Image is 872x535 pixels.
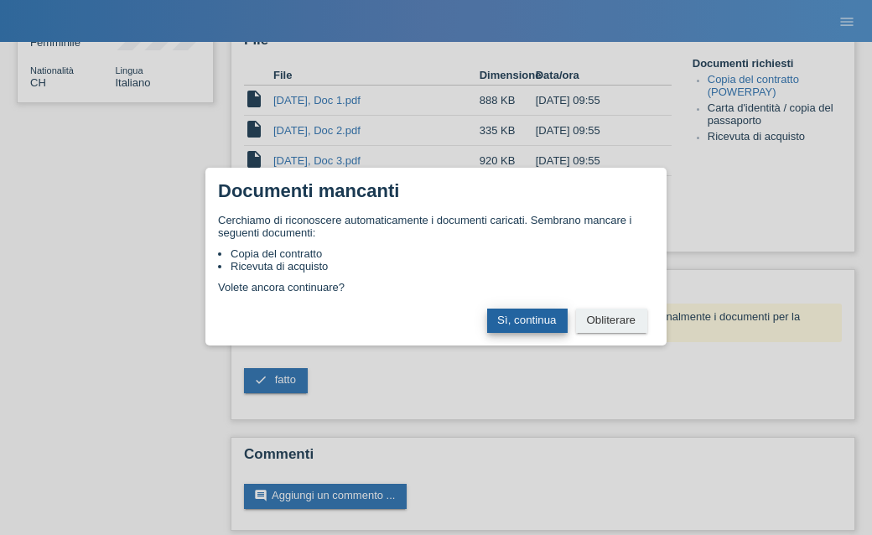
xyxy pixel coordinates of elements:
[218,180,399,201] h1: Documenti mancanti
[231,247,654,260] li: Copia del contratto
[231,260,654,273] li: Ricevuta di acquisto
[576,309,647,333] button: Obliterare
[218,214,654,293] div: Cerchiamo di riconoscere automaticamente i documenti caricati. Sembrano mancare i seguenti docume...
[487,309,568,333] button: Sì, continua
